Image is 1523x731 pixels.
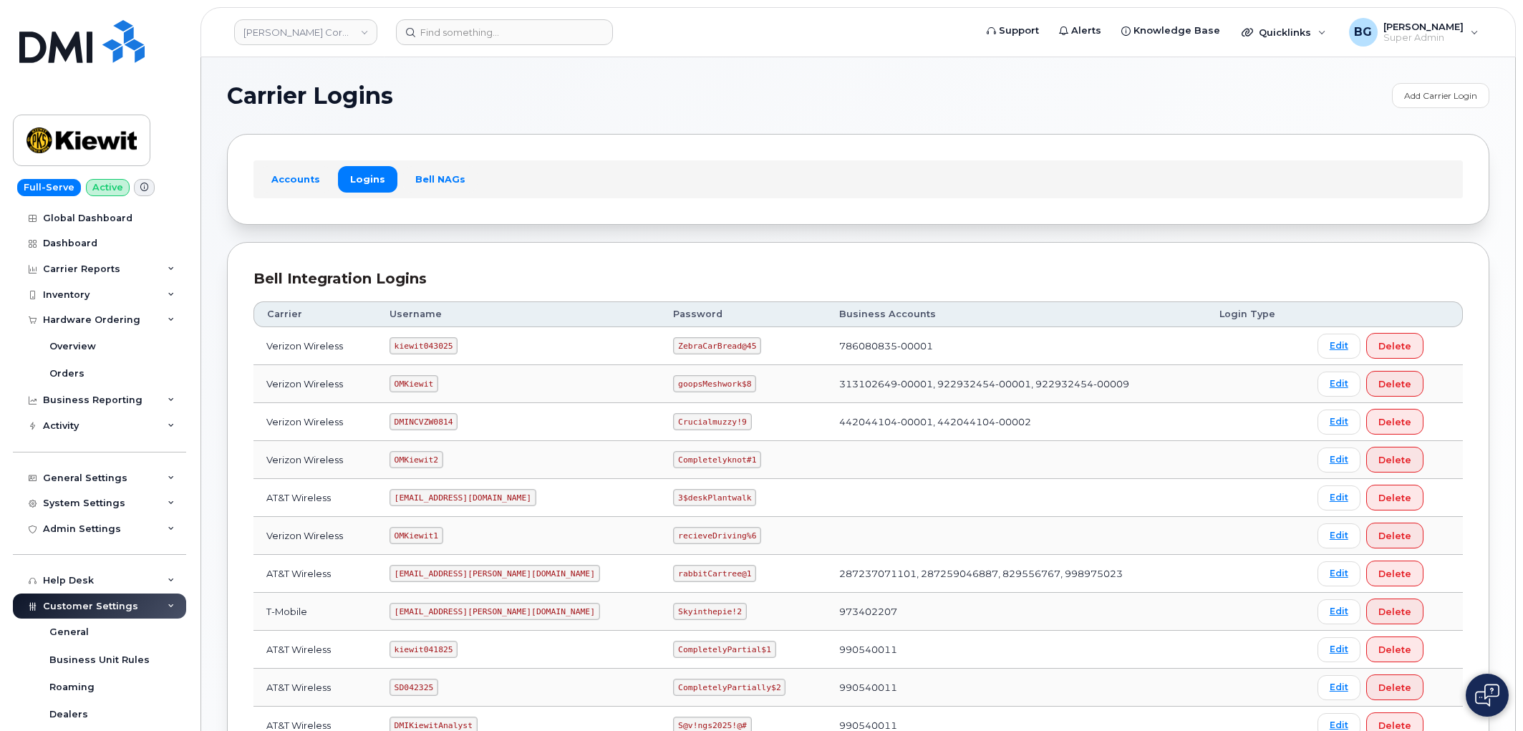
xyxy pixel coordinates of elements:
span: Delete [1378,491,1411,505]
td: AT&T Wireless [253,669,377,707]
code: [EMAIL_ADDRESS][DOMAIN_NAME] [390,489,536,506]
td: AT&T Wireless [253,479,377,517]
a: Edit [1317,599,1360,624]
td: 786080835-00001 [826,327,1206,365]
code: ZebraCarBread@45 [673,337,761,354]
td: 990540011 [826,631,1206,669]
a: Edit [1317,410,1360,435]
code: Skyinthepie!2 [673,603,746,620]
code: 3$deskPlantwalk [673,489,756,506]
a: Edit [1317,523,1360,548]
a: Edit [1317,637,1360,662]
button: Delete [1366,447,1423,473]
code: CompletelyPartial$1 [673,641,775,658]
a: Edit [1317,561,1360,586]
th: Login Type [1207,301,1305,327]
button: Delete [1366,409,1423,435]
button: Delete [1366,561,1423,586]
span: Delete [1378,453,1411,467]
div: Bell Integration Logins [253,268,1463,289]
code: goopsMeshwork$8 [673,375,756,392]
span: Delete [1378,415,1411,429]
td: Verizon Wireless [253,365,377,403]
a: Logins [338,166,397,192]
code: kiewit041825 [390,641,458,658]
code: OMKiewit1 [390,527,443,544]
td: Verizon Wireless [253,403,377,441]
th: Password [660,301,826,327]
code: kiewit043025 [390,337,458,354]
a: Add Carrier Login [1392,83,1489,108]
button: Delete [1366,636,1423,662]
code: DMINCVZW0814 [390,413,458,430]
a: Edit [1317,334,1360,359]
th: Username [377,301,661,327]
td: T-Mobile [253,593,377,631]
a: Edit [1317,447,1360,473]
code: [EMAIL_ADDRESS][PERSON_NAME][DOMAIN_NAME] [390,603,600,620]
td: Verizon Wireless [253,327,377,365]
button: Delete [1366,485,1423,510]
img: Open chat [1475,684,1499,707]
code: SD042325 [390,679,438,696]
span: Delete [1378,339,1411,353]
th: Business Accounts [826,301,1206,327]
code: CompletelyPartially$2 [673,679,785,696]
code: OMKiewit2 [390,451,443,468]
td: Verizon Wireless [253,441,377,479]
th: Carrier [253,301,377,327]
a: Bell NAGs [403,166,478,192]
td: 287237071101, 287259046887, 829556767, 998975023 [826,555,1206,593]
code: [EMAIL_ADDRESS][PERSON_NAME][DOMAIN_NAME] [390,565,600,582]
td: Verizon Wireless [253,517,377,555]
code: Crucialmuzzy!9 [673,413,751,430]
td: 442044104-00001, 442044104-00002 [826,403,1206,441]
span: Delete [1378,377,1411,391]
td: 313102649-00001, 922932454-00001, 922932454-00009 [826,365,1206,403]
span: Delete [1378,643,1411,657]
span: Delete [1378,529,1411,543]
button: Delete [1366,371,1423,397]
button: Delete [1366,599,1423,624]
span: Delete [1378,681,1411,694]
td: AT&T Wireless [253,631,377,669]
button: Delete [1366,674,1423,700]
td: AT&T Wireless [253,555,377,593]
button: Delete [1366,523,1423,548]
button: Delete [1366,333,1423,359]
code: rabbitCartree@1 [673,565,756,582]
code: recieveDriving%6 [673,527,761,544]
code: Completelyknot#1 [673,451,761,468]
a: Accounts [259,166,332,192]
td: 990540011 [826,669,1206,707]
a: Edit [1317,485,1360,510]
a: Edit [1317,372,1360,397]
span: Delete [1378,605,1411,619]
span: Delete [1378,567,1411,581]
td: 973402207 [826,593,1206,631]
code: OMKiewit [390,375,438,392]
a: Edit [1317,675,1360,700]
span: Carrier Logins [227,85,393,107]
